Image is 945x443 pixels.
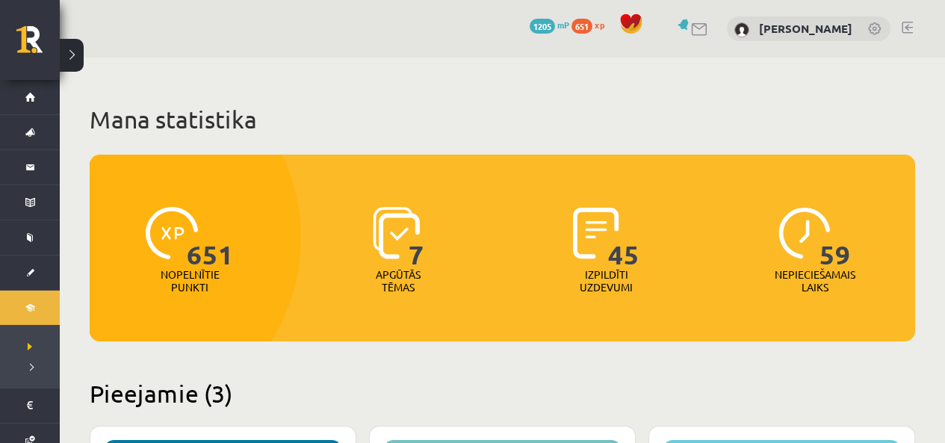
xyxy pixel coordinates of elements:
[161,268,220,294] p: Nopelnītie punkti
[775,268,855,294] p: Nepieciešamais laiks
[146,207,198,259] img: icon-xp-0682a9bc20223a9ccc6f5883a126b849a74cddfe5390d2b41b4391c66f2066e7.svg
[573,207,619,259] img: icon-completed-tasks-ad58ae20a441b2904462921112bc710f1caf180af7a3daa7317a5a94f2d26646.svg
[734,22,749,37] img: Adriana Viola Jalovecka
[759,21,852,36] a: [PERSON_NAME]
[571,19,592,34] span: 651
[16,26,60,63] a: Rīgas 1. Tālmācības vidusskola
[571,19,612,31] a: 651 xp
[595,19,604,31] span: xp
[369,268,427,294] p: Apgūtās tēmas
[530,19,555,34] span: 1205
[530,19,569,31] a: 1205 mP
[90,105,915,134] h1: Mana statistika
[409,207,424,268] span: 7
[373,207,420,259] img: icon-learned-topics-4a711ccc23c960034f471b6e78daf4a3bad4a20eaf4de84257b87e66633f6470.svg
[187,207,234,268] span: 651
[819,207,851,268] span: 59
[90,379,915,408] h2: Pieejamie (3)
[778,207,831,259] img: icon-clock-7be60019b62300814b6bd22b8e044499b485619524d84068768e800edab66f18.svg
[557,19,569,31] span: mP
[577,268,636,294] p: Izpildīti uzdevumi
[608,207,639,268] span: 45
